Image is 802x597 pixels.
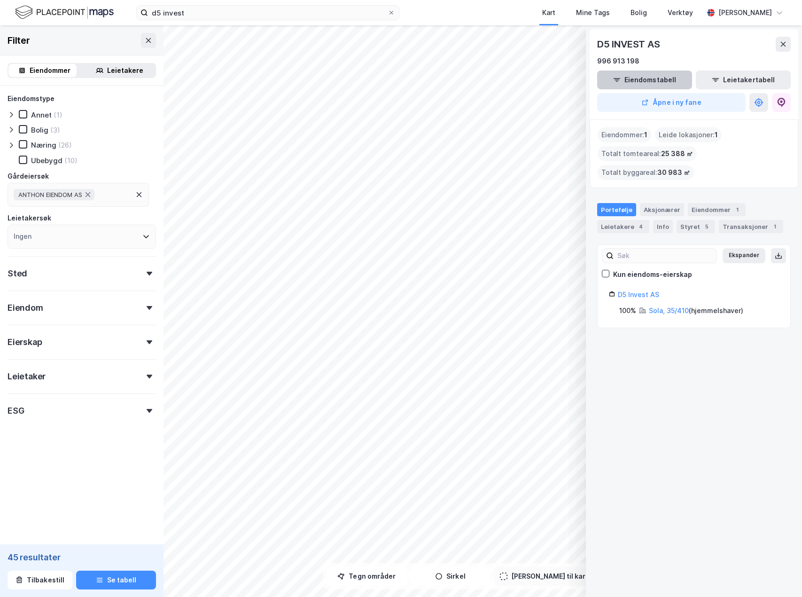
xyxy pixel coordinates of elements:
[64,156,78,165] div: (10)
[8,337,42,348] div: Eierskap
[31,126,48,134] div: Bolig
[715,129,718,141] span: 1
[8,552,156,563] div: 45 resultater
[598,165,694,180] div: Totalt byggareal :
[31,110,52,119] div: Annet
[18,191,82,198] span: ANTHON EIENDOM AS
[597,55,639,67] div: 996 913 198
[542,7,555,18] div: Kart
[702,222,711,231] div: 5
[31,156,62,165] div: Ubebygd
[597,220,649,233] div: Leietakere
[8,93,55,104] div: Eiendomstype
[719,220,783,233] div: Transaksjoner
[636,222,646,231] div: 4
[614,249,716,263] input: Søk
[661,148,693,159] span: 25 388 ㎡
[8,268,27,279] div: Sted
[770,222,779,231] div: 1
[8,33,30,48] div: Filter
[718,7,772,18] div: [PERSON_NAME]
[411,567,491,586] button: Sirkel
[597,93,746,112] button: Åpne i ny fane
[618,291,659,298] a: D5 Invest AS
[613,269,692,280] div: Kun eiendoms-eierskap
[511,571,611,582] div: [PERSON_NAME] til kartutsnitt
[8,405,24,416] div: ESG
[597,71,692,89] button: Eiendomstabell
[50,126,60,134] div: (3)
[677,220,715,233] div: Styret
[8,212,51,224] div: Leietakersøk
[8,371,46,382] div: Leietaker
[755,552,802,597] iframe: Chat Widget
[688,203,746,216] div: Eiendommer
[148,6,388,20] input: Søk på adresse, matrikkel, gårdeiere, leietakere eller personer
[723,248,765,263] button: Ekspander
[8,171,49,182] div: Gårdeiersøk
[58,141,72,149] div: (26)
[640,203,684,216] div: Aksjonærer
[597,37,662,52] div: D5 INVEST AS
[597,203,636,216] div: Portefølje
[649,306,689,314] a: Sola, 35/410
[696,71,791,89] button: Leietakertabell
[619,305,636,316] div: 100%
[8,302,43,314] div: Eiendom
[653,220,673,233] div: Info
[54,110,62,119] div: (1)
[327,567,407,586] button: Tegn områder
[649,305,743,316] div: ( hjemmelshaver )
[14,231,31,242] div: Ingen
[644,129,647,141] span: 1
[76,571,156,589] button: Se tabell
[657,167,690,178] span: 30 983 ㎡
[732,205,742,214] div: 1
[107,65,143,76] div: Leietakere
[576,7,610,18] div: Mine Tags
[598,146,697,161] div: Totalt tomteareal :
[631,7,647,18] div: Bolig
[655,127,722,142] div: Leide lokasjoner :
[8,571,72,589] button: Tilbakestill
[31,141,56,149] div: Næring
[668,7,693,18] div: Verktøy
[30,65,70,76] div: Eiendommer
[598,127,651,142] div: Eiendommer :
[15,4,114,21] img: logo.f888ab2527a4732fd821a326f86c7f29.svg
